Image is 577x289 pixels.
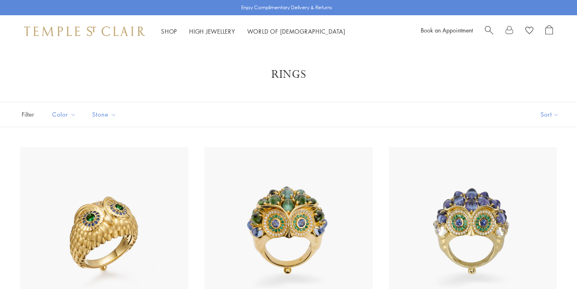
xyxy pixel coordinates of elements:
span: Color [48,109,82,119]
a: High JewelleryHigh Jewellery [189,27,235,35]
nav: Main navigation [161,26,345,36]
img: Temple St. Clair [24,26,145,36]
iframe: Gorgias live chat messenger [537,251,569,281]
button: Color [46,105,82,123]
span: Stone [88,109,123,119]
a: World of [DEMOGRAPHIC_DATA]World of [DEMOGRAPHIC_DATA] [247,27,345,35]
button: Show sort by [523,102,577,127]
a: ShopShop [161,27,177,35]
a: Search [485,25,493,37]
button: Stone [86,105,123,123]
p: Enjoy Complimentary Delivery & Returns [241,4,332,12]
a: View Wishlist [525,25,533,37]
a: Book an Appointment [421,26,473,34]
h1: Rings [32,67,545,82]
a: Open Shopping Bag [545,25,553,37]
